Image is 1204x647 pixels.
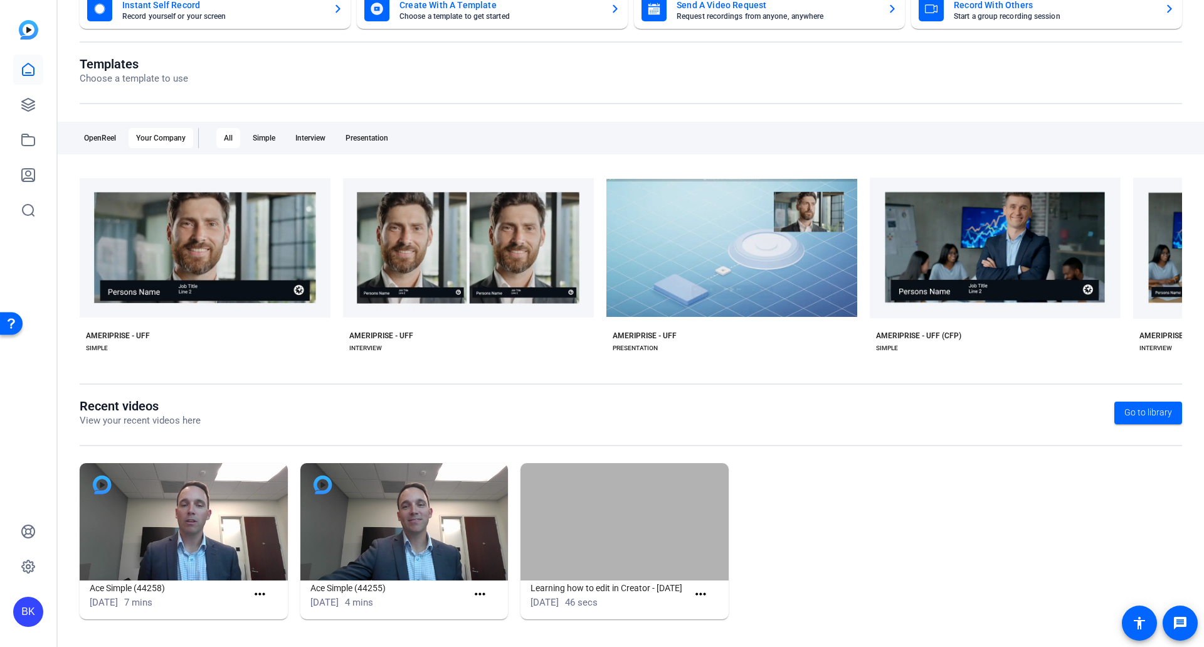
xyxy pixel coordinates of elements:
[13,597,43,627] div: BK
[399,13,600,20] mat-card-subtitle: Choose a template to get started
[77,128,124,148] div: OpenReel
[1132,616,1147,631] mat-icon: accessibility
[216,128,240,148] div: All
[129,128,193,148] div: Your Company
[122,13,323,20] mat-card-subtitle: Record yourself or your screen
[876,343,898,353] div: SIMPLE
[245,128,283,148] div: Simple
[80,56,188,72] h1: Templates
[86,343,108,353] div: SIMPLE
[565,597,598,608] span: 46 secs
[693,587,709,602] mat-icon: more_horiz
[472,587,488,602] mat-icon: more_horiz
[90,580,247,596] h1: Ace Simple (44258)
[80,398,201,414] h1: Recent videos
[954,13,1154,20] mat-card-subtitle: Start a group recording session
[876,331,961,341] div: AMERIPRISE - UFF (CFP)
[310,580,468,596] h1: Ace Simple (44255)
[90,597,118,608] span: [DATE]
[531,597,559,608] span: [DATE]
[613,331,677,341] div: AMERIPRISE - UFF
[531,580,688,596] h1: Learning how to edit in Creator - [DATE]
[1139,343,1172,353] div: INTERVIEW
[80,463,288,580] img: Ace Simple (44258)
[310,597,339,608] span: [DATE]
[1114,402,1182,424] a: Go to library
[520,463,729,580] img: Learning how to edit in Creator - Sept 18
[1124,406,1172,419] span: Go to library
[349,331,413,341] div: AMERIPRISE - UFF
[613,343,658,353] div: PRESENTATION
[1173,616,1188,631] mat-icon: message
[252,587,268,602] mat-icon: more_horiz
[338,128,396,148] div: Presentation
[80,72,188,86] p: Choose a template to use
[80,414,201,428] p: View your recent videos here
[19,20,38,40] img: blue-gradient.svg
[300,463,509,580] img: Ace Simple (44255)
[124,597,152,608] span: 7 mins
[288,128,333,148] div: Interview
[349,343,382,353] div: INTERVIEW
[345,597,373,608] span: 4 mins
[677,13,877,20] mat-card-subtitle: Request recordings from anyone, anywhere
[86,331,150,341] div: AMERIPRISE - UFF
